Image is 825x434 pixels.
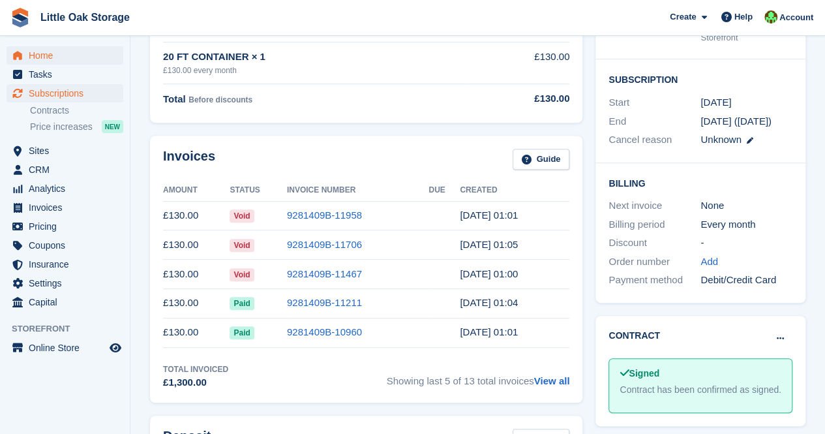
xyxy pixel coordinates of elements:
[29,198,107,217] span: Invoices
[387,364,570,390] span: Showing last 5 of 13 total invoices
[29,274,107,292] span: Settings
[7,161,123,179] a: menu
[188,95,252,104] span: Before discounts
[7,274,123,292] a: menu
[7,255,123,273] a: menu
[460,297,518,308] time: 2025-06-05 00:04:28 UTC
[460,239,518,250] time: 2025-08-05 00:05:19 UTC
[7,142,123,160] a: menu
[230,268,254,281] span: Void
[670,10,696,23] span: Create
[513,149,570,170] a: Guide
[700,217,792,232] div: Every month
[608,329,660,343] h2: Contract
[29,255,107,273] span: Insurance
[287,209,362,221] a: 9281409B-11958
[230,326,254,339] span: Paid
[35,7,135,28] a: Little Oak Storage
[29,217,107,236] span: Pricing
[608,236,700,251] div: Discount
[163,230,230,260] td: £130.00
[29,84,107,102] span: Subscriptions
[10,8,30,27] img: stora-icon-8386f47178a22dfd0bd8f6a31ec36ba5ce8667c1dd55bd0f319d3a0aa187defe.svg
[700,31,792,44] div: Storefront
[460,180,569,201] th: Created
[163,375,228,390] div: £1,300.00
[30,104,123,117] a: Contracts
[608,72,792,85] h2: Subscription
[608,273,700,288] div: Payment method
[700,95,731,110] time: 2024-09-05 00:00:00 UTC
[287,268,362,279] a: 9281409B-11467
[608,217,700,232] div: Billing period
[7,236,123,255] a: menu
[764,10,777,23] img: Michael Aujla
[7,293,123,311] a: menu
[163,149,215,170] h2: Invoices
[29,161,107,179] span: CRM
[230,180,286,201] th: Status
[30,121,93,133] span: Price increases
[428,180,460,201] th: Due
[700,255,718,270] a: Add
[29,46,107,65] span: Home
[29,339,107,357] span: Online Store
[608,255,700,270] div: Order number
[30,119,123,134] a: Price increases NEW
[163,318,230,347] td: £130.00
[460,268,518,279] time: 2025-07-05 00:00:23 UTC
[608,176,792,189] h2: Billing
[7,65,123,84] a: menu
[29,236,107,255] span: Coupons
[163,65,465,76] div: £130.00 every month
[608,95,700,110] div: Start
[29,142,107,160] span: Sites
[29,65,107,84] span: Tasks
[700,236,792,251] div: -
[734,10,753,23] span: Help
[700,134,742,145] span: Unknown
[287,239,362,250] a: 9281409B-11706
[108,340,123,356] a: Preview store
[163,93,186,104] span: Total
[700,198,792,213] div: None
[700,273,792,288] div: Debit/Credit Card
[163,288,230,318] td: £130.00
[608,114,700,129] div: End
[7,339,123,357] a: menu
[620,367,781,380] div: Signed
[230,209,254,223] span: Void
[287,180,429,201] th: Invoice Number
[163,50,465,65] div: 20 FT CONTAINER × 1
[29,179,107,198] span: Analytics
[7,217,123,236] a: menu
[163,364,228,375] div: Total Invoiced
[620,383,781,397] div: Contract has been confirmed as signed.
[102,120,123,133] div: NEW
[287,326,362,337] a: 9281409B-10960
[779,11,813,24] span: Account
[460,326,518,337] time: 2025-05-05 00:01:02 UTC
[163,260,230,289] td: £130.00
[465,42,569,84] td: £130.00
[608,132,700,147] div: Cancel reason
[700,116,772,127] span: [DATE] ([DATE])
[465,91,569,106] div: £130.00
[534,375,570,386] a: View all
[460,209,518,221] time: 2025-09-05 00:01:04 UTC
[29,293,107,311] span: Capital
[7,179,123,198] a: menu
[230,239,254,252] span: Void
[12,322,130,335] span: Storefront
[608,198,700,213] div: Next invoice
[7,46,123,65] a: menu
[230,297,254,310] span: Paid
[7,84,123,102] a: menu
[287,297,362,308] a: 9281409B-11211
[163,201,230,230] td: £130.00
[7,198,123,217] a: menu
[163,180,230,201] th: Amount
